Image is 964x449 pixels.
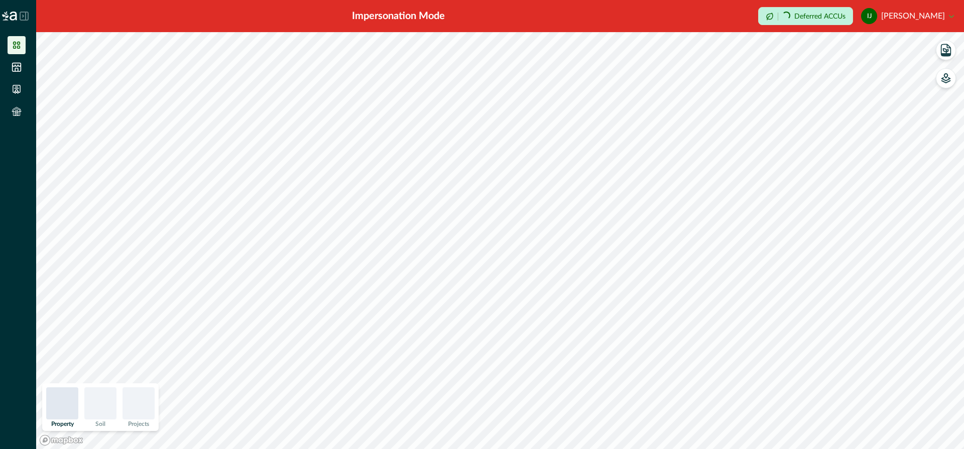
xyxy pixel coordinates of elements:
[352,9,445,24] div: Impersonation Mode
[794,13,846,20] p: Deferred ACCUs
[36,32,964,449] canvas: Map
[51,421,74,427] p: Property
[128,421,149,427] p: Projects
[39,434,83,446] a: Mapbox logo
[95,421,105,427] p: Soil
[861,4,954,28] button: ian james[PERSON_NAME]
[2,12,17,21] img: Logo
